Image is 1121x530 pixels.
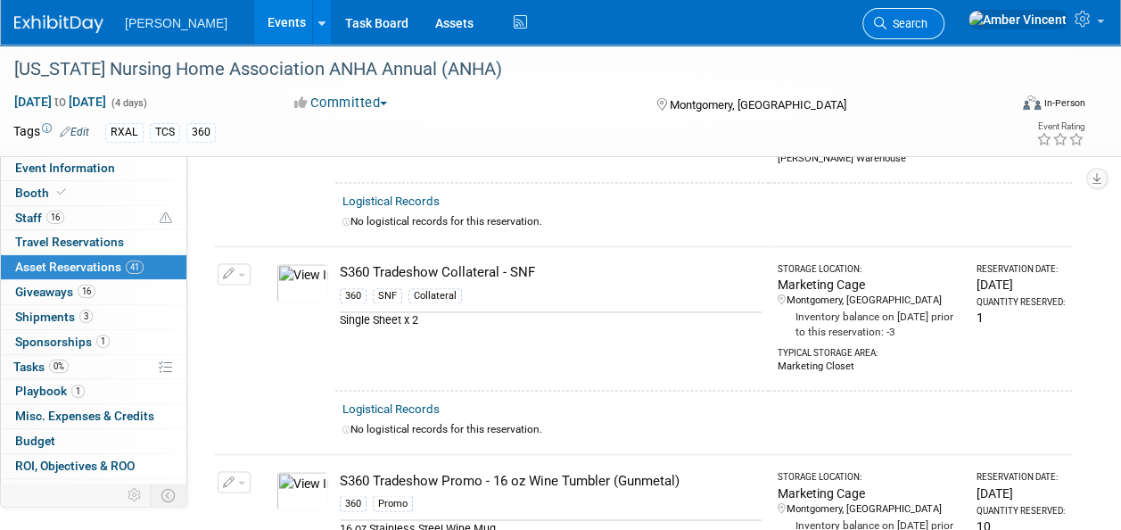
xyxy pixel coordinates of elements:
div: 360 [340,495,367,511]
div: [DATE] [977,276,1065,294]
i: Booth reservation complete [57,187,66,197]
div: Reservation Date: [977,471,1065,484]
a: Travel Reservations [1,230,186,254]
div: Collateral [408,288,462,304]
div: Quantity Reserved: [977,504,1065,517]
a: Sponsorships1 [1,330,186,354]
span: Misc. Expenses & Credits [15,409,154,423]
span: Sponsorships [15,335,110,349]
div: Marketing Cage [778,484,960,501]
img: View Images [276,263,328,302]
div: Storage Location: [778,263,960,276]
img: Format-Inperson.png [1023,95,1041,110]
div: SNF [373,288,402,304]
span: Potential Scheduling Conflict -- at least one attendee is tagged in another overlapping event. [160,211,172,227]
a: Staff16 [1,206,186,230]
span: Shipments [15,310,93,324]
div: 1 [977,309,1065,327]
span: Asset Reservations [15,260,144,274]
div: Montgomery, [GEOGRAPHIC_DATA] [778,294,960,308]
div: Montgomery, [GEOGRAPHIC_DATA] [778,501,960,516]
div: Reservation Date: [977,263,1065,276]
div: RXAL [105,123,144,142]
div: [PERSON_NAME] Warehouse [778,152,960,166]
td: Tags [13,122,89,143]
div: S360 Tradeshow Promo - 16 oz Wine Tumbler (Gunmetal) [340,471,762,490]
a: Shipments3 [1,305,186,329]
div: Storage Location: [778,471,960,484]
div: 360 [340,288,367,304]
div: Quantity Reserved: [977,296,1065,309]
span: [PERSON_NAME] [125,16,227,30]
a: Misc. Expenses & Credits [1,404,186,428]
div: TCS [150,123,180,142]
span: ROI, Objectives & ROO [15,459,135,473]
span: Attachments [15,484,104,498]
span: 16 [46,211,64,224]
div: Inventory balance on [DATE] prior to this reservation: -3 [778,308,960,340]
a: Logistical Records [342,195,440,208]
a: Booth [1,181,186,205]
div: [DATE] [977,484,1065,501]
a: Asset Reservations41 [1,255,186,279]
a: Budget [1,429,186,453]
div: Marketing Closet [778,360,960,374]
span: Event Information [15,161,115,175]
a: Attachments6 [1,479,186,503]
span: Tasks [13,360,69,374]
a: Giveaways16 [1,280,186,304]
img: Amber Vincent [968,10,1067,29]
div: Typical Storage Area: [778,340,960,360]
span: 3 [79,310,93,323]
img: ExhibitDay [14,15,103,33]
span: Playbook [15,384,85,398]
span: Giveaways [15,285,95,299]
span: 41 [126,261,144,274]
span: 0% [49,360,69,373]
span: Montgomery, [GEOGRAPHIC_DATA] [670,98,846,112]
span: Budget [15,434,55,448]
span: Search [886,17,927,30]
div: In-Person [1043,96,1085,110]
td: Personalize Event Tab Strip [120,484,151,507]
img: View Images [276,471,328,510]
span: to [52,95,69,109]
a: ROI, Objectives & ROO [1,454,186,478]
span: Booth [15,186,70,200]
div: Single Sheet x 2 [340,311,762,328]
span: Travel Reservations [15,235,124,249]
span: (4 days) [110,97,147,109]
a: Search [862,8,944,39]
td: Toggle Event Tabs [151,484,187,507]
div: S360 Tradeshow Collateral - SNF [340,263,762,282]
span: [DATE] [DATE] [13,94,107,110]
span: 1 [96,335,110,348]
a: Playbook1 [1,379,186,403]
div: Promo [373,495,413,511]
a: Event Information [1,156,186,180]
div: [US_STATE] Nursing Home Association ANHA Annual (ANHA) [8,54,993,86]
a: Edit [60,126,89,138]
a: Tasks0% [1,355,186,379]
span: 1 [71,385,85,398]
span: 6 [91,484,104,497]
a: Logistical Records [342,402,440,416]
div: No logistical records for this reservation. [342,214,1065,229]
span: 16 [78,285,95,298]
button: Committed [288,94,394,112]
div: No logistical records for this reservation. [342,422,1065,437]
div: Marketing Cage [778,276,960,294]
div: Event Rating [1036,122,1084,131]
div: 360 [186,123,216,142]
div: Event Format [929,93,1085,120]
span: Staff [15,211,64,225]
